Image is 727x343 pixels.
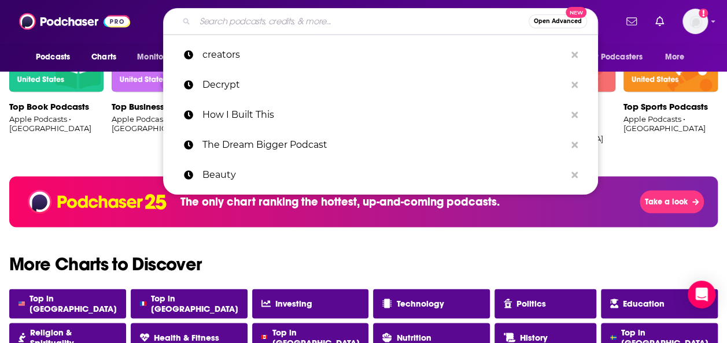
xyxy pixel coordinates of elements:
[534,18,582,24] span: Open Advanced
[28,46,85,68] button: open menu
[622,12,641,31] a: Show notifications dropdown
[651,12,669,31] a: Show notifications dropdown
[112,102,206,112] p: Top Business Podcasts
[645,197,688,207] span: Take a look
[163,40,598,70] a: creators
[623,114,718,133] p: Apple Podcasts • [GEOGRAPHIC_DATA]
[163,100,598,130] a: How I Built This
[699,9,708,18] svg: Add a profile image
[202,70,566,100] p: Decrypt
[623,102,718,112] p: Top Sports Podcasts
[129,46,193,68] button: open menu
[529,14,587,28] button: Open AdvancedNew
[587,49,643,65] span: For Podcasters
[28,188,167,215] img: Podchaser 25 banner
[195,12,529,31] input: Search podcasts, credits, & more...
[275,298,312,308] span: Investing
[163,70,598,100] a: Decrypt
[566,7,586,18] span: New
[9,289,126,318] a: Top in [GEOGRAPHIC_DATA]
[202,100,566,130] p: How I Built This
[580,46,659,68] button: open menu
[601,289,718,318] a: Education
[112,114,206,133] p: Apple Podcasts • [GEOGRAPHIC_DATA]
[180,195,500,209] p: The only chart ranking the hottest, up-and-coming podcasts.
[494,289,596,318] a: Politics
[202,130,566,160] p: The Dream Bigger Podcast
[682,9,708,34] button: Show profile menu
[657,46,699,68] button: open menu
[396,298,444,308] span: Technology
[154,332,219,342] span: Health & Fitness
[19,10,130,32] img: Podchaser - Follow, Share and Rate Podcasts
[396,332,431,342] span: Nutrition
[640,190,704,213] button: Take a look
[373,289,490,318] a: Technology
[9,102,104,112] p: Top Book Podcasts
[131,289,248,318] a: Top in [GEOGRAPHIC_DATA]
[688,281,715,308] div: Open Intercom Messenger
[9,114,104,133] p: Apple Podcasts • [GEOGRAPHIC_DATA]
[202,40,566,70] p: creators
[516,298,546,308] span: Politics
[151,293,238,314] span: Top in [GEOGRAPHIC_DATA]
[520,332,548,342] span: History
[84,46,123,68] a: Charts
[623,298,665,308] span: Education
[91,49,116,65] span: Charts
[682,9,708,34] span: Logged in as amooers
[252,289,369,318] a: Investing
[163,160,598,190] a: Beauty
[163,130,598,160] a: The Dream Bigger Podcast
[163,8,598,35] div: Search podcasts, credits, & more...
[665,49,685,65] span: More
[202,160,566,190] p: Beauty
[137,49,178,65] span: Monitoring
[29,293,117,314] span: Top in [GEOGRAPHIC_DATA]
[36,49,70,65] span: Podcasts
[682,9,708,34] img: User Profile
